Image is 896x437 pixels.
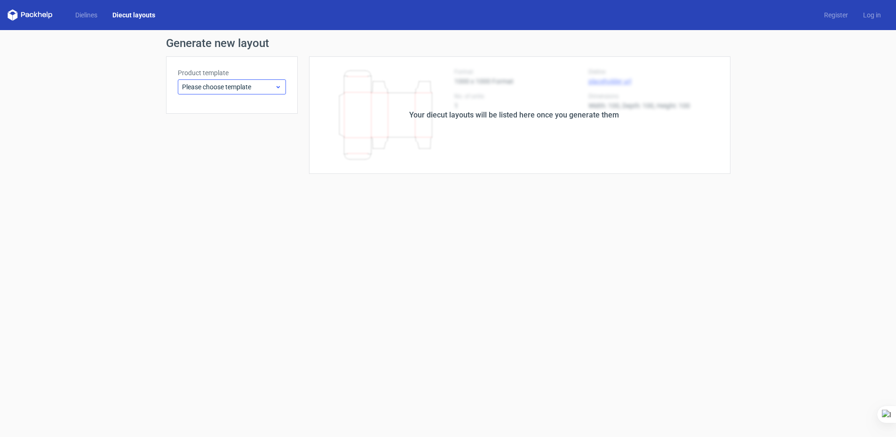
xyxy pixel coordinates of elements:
[166,38,730,49] h1: Generate new layout
[105,10,163,20] a: Diecut layouts
[68,10,105,20] a: Dielines
[409,109,619,121] div: Your diecut layouts will be listed here once you generate them
[182,82,275,92] span: Please choose template
[178,68,286,78] label: Product template
[856,10,888,20] a: Log in
[817,10,856,20] a: Register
